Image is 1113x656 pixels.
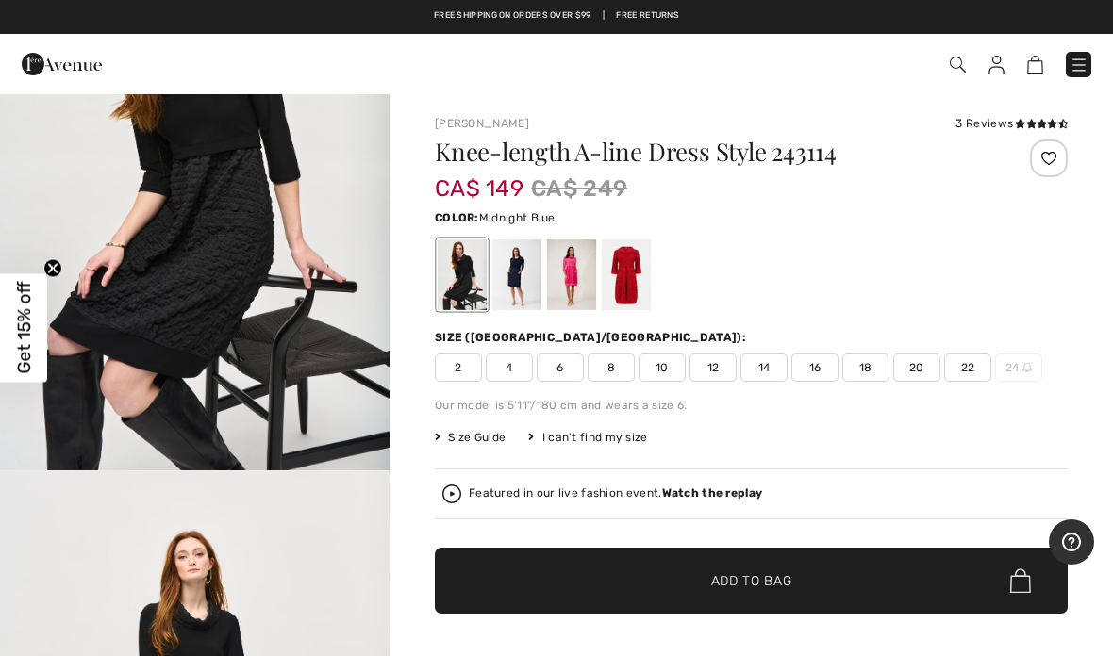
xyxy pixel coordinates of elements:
img: My Info [988,56,1005,74]
a: [PERSON_NAME] [435,117,529,130]
div: Our model is 5'11"/180 cm and wears a size 6. [435,397,1068,414]
img: Shopping Bag [1027,56,1043,74]
div: Midnight Blue [492,239,541,310]
div: Black [438,239,487,310]
img: Watch the replay [442,484,461,503]
span: Midnight Blue [479,211,556,224]
span: Get 15% off [13,282,35,374]
div: 3 Reviews [955,115,1068,132]
span: Color: [435,211,479,224]
span: CA$ 249 [531,172,627,205]
div: Size ([GEOGRAPHIC_DATA]/[GEOGRAPHIC_DATA]): [435,329,750,346]
button: Add to Bag [435,548,1068,614]
div: Geranium [547,239,596,310]
span: 22 [944,353,991,382]
img: Search [950,57,966,73]
strong: Watch the replay [662,486,763,500]
img: ring-m.svg [1022,363,1032,372]
span: 2 [435,353,482,382]
span: 10 [639,353,686,382]
span: Size Guide [435,429,506,446]
a: Free Returns [616,9,679,23]
span: 18 [842,353,889,382]
span: 16 [791,353,839,382]
img: 1ère Avenue [22,45,102,83]
div: Featured in our live fashion event. [469,487,762,500]
span: | [603,9,605,23]
span: 6 [537,353,584,382]
button: Close teaser [43,259,62,278]
span: 14 [740,353,788,382]
h1: Knee-length A-line Dress Style 243114 [435,139,962,164]
div: I can't find my size [528,429,647,446]
iframe: Opens a widget where you can find more information [1049,519,1094,566]
span: 4 [486,353,533,382]
span: 8 [588,353,635,382]
a: 1ère Avenue [22,54,102,72]
span: Add to Bag [711,571,792,591]
a: Free shipping on orders over $99 [434,9,591,23]
img: Menu [1070,56,1088,74]
span: 24 [995,353,1042,382]
div: Radiant red [602,239,651,310]
span: 20 [893,353,940,382]
span: 12 [689,353,737,382]
img: Bag.svg [1010,568,1031,593]
span: CA$ 149 [435,156,523,202]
